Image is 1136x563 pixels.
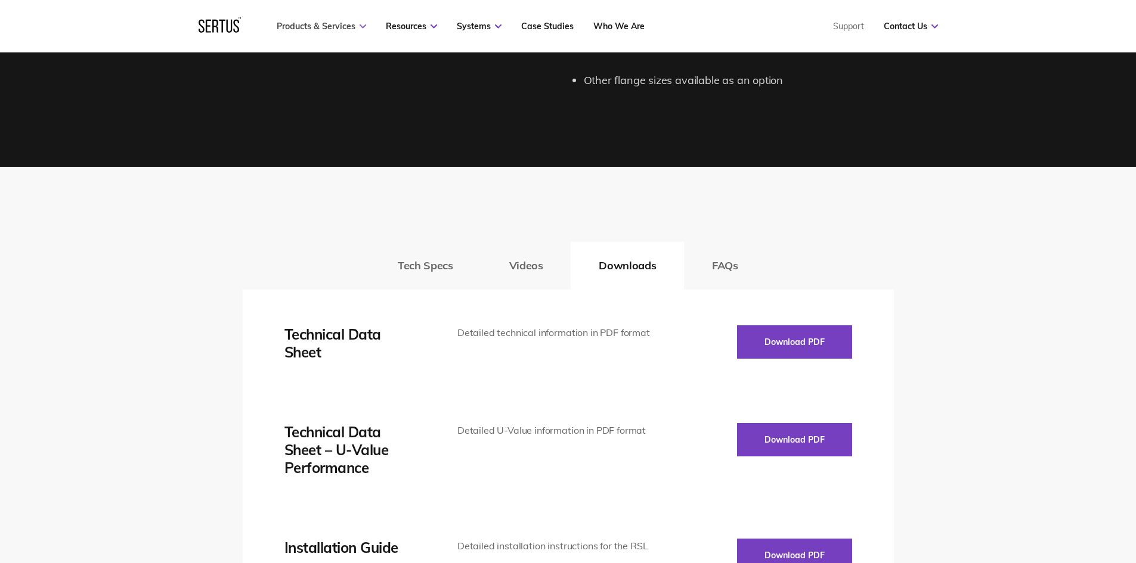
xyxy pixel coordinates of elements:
[457,325,655,341] div: Detailed technical information in PDF format
[370,242,481,290] button: Tech Specs
[833,21,864,32] a: Support
[284,325,422,361] div: Technical Data Sheet
[684,242,766,290] button: FAQs
[457,21,502,32] a: Systems
[584,72,894,89] li: Other flange sizes available as an option
[277,21,366,32] a: Products & Services
[737,325,852,359] button: Download PDF
[457,423,655,438] div: Detailed U-Value information in PDF format
[457,539,655,554] div: Detailed installation instructions for the RSL
[737,423,852,456] button: Download PDF
[386,21,437,32] a: Resources
[884,21,938,32] a: Contact Us
[521,21,574,32] a: Case Studies
[481,242,571,290] button: Videos
[284,423,422,477] div: Technical Data Sheet – U-Value Performance
[284,539,422,556] div: Installation Guide
[921,425,1136,563] iframe: Chat Widget
[593,21,645,32] a: Who We Are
